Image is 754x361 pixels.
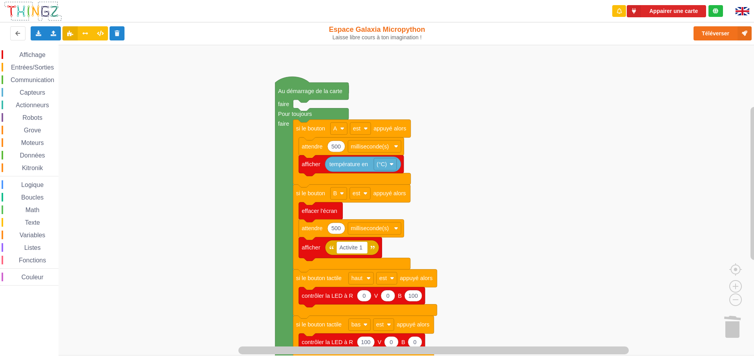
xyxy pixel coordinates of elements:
text: milliseconde(s) [351,225,389,231]
text: 0 [362,293,366,299]
text: appuyé alors [400,275,432,281]
span: Listes [23,244,42,251]
text: contrôler la LED à R [302,339,353,345]
span: Robots [21,114,44,121]
text: 500 [331,225,341,231]
span: Couleur [20,274,45,280]
span: Entrées/Sorties [10,64,55,71]
span: Capteurs [18,89,46,96]
img: gb.png [736,7,749,15]
button: Appairer une carte [627,5,706,17]
text: si le bouton [296,190,325,196]
div: Espace Galaxia Micropython [311,25,443,41]
text: B [401,339,405,345]
div: Tu es connecté au serveur de création de Thingz [708,5,723,17]
text: 100 [408,293,418,299]
text: attendre [302,143,322,150]
span: Moteurs [20,139,45,146]
text: est [353,125,361,132]
text: appuyé alors [397,321,429,328]
text: appuyé alors [373,125,406,132]
span: Fonctions [18,257,47,264]
text: 500 [331,143,341,150]
span: Affichage [18,51,46,58]
text: faire [278,121,289,127]
text: 0 [386,293,390,299]
text: Au démarrage de la carte [278,88,342,94]
text: 0 [413,339,416,345]
text: V [374,293,378,299]
span: Actionneurs [15,102,50,108]
text: A [333,125,337,132]
text: bas [351,321,361,328]
div: Laisse libre cours à ton imagination ! [311,34,443,41]
text: afficher [302,244,320,251]
text: si le bouton tactile [296,321,342,328]
text: si le bouton [296,125,325,132]
text: milliseconde(s) [351,143,389,150]
span: Logique [20,181,45,188]
img: thingz_logo.png [4,1,62,22]
span: Données [19,152,46,159]
text: appuyé alors [373,190,406,196]
text: Pour toujours [278,111,312,117]
span: Math [24,207,41,213]
span: Boucles [20,194,45,201]
text: B [333,190,337,196]
text: V [377,339,381,345]
text: Activite 1 [339,244,362,251]
text: température en [329,161,368,167]
text: attendre [302,225,322,231]
text: faire [278,101,289,107]
text: est [376,321,384,328]
text: 100 [361,339,370,345]
text: 0 [390,339,393,345]
text: est [379,275,387,281]
span: Texte [24,219,41,226]
text: effacer l'écran [302,208,337,214]
span: Communication [9,77,55,83]
text: si le bouton tactile [296,275,342,281]
text: haut [351,275,362,281]
text: (°C) [377,161,387,167]
text: afficher [302,161,320,167]
text: contrôler la LED à R [302,293,353,299]
button: Téléverser [694,26,752,40]
text: B [398,293,402,299]
span: Kitronik [21,165,44,171]
span: Grove [23,127,42,134]
text: est [353,190,360,196]
span: Variables [18,232,47,238]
